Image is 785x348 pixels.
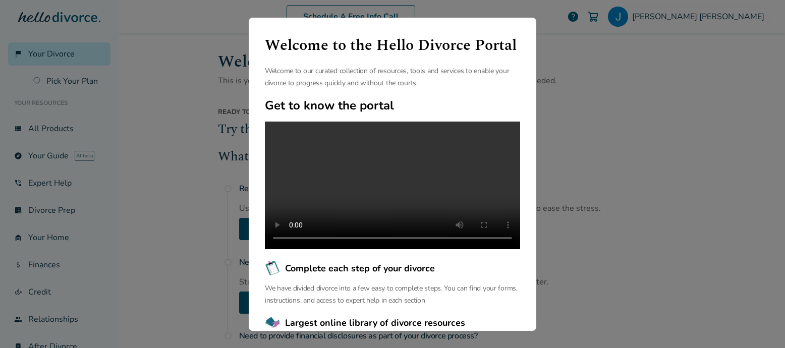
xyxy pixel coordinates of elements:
[265,65,520,89] p: Welcome to our curated collection of resources, tools and services to enable your divorce to prog...
[735,300,785,348] iframe: Chat Widget
[285,316,465,329] span: Largest online library of divorce resources
[285,262,435,275] span: Complete each step of your divorce
[265,282,520,307] p: We have divided divorce into a few easy to complete steps. You can find your forms, instructions,...
[265,260,281,276] img: Complete each step of your divorce
[265,315,281,331] img: Largest online library of divorce resources
[265,97,520,113] h2: Get to know the portal
[265,34,520,57] h1: Welcome to the Hello Divorce Portal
